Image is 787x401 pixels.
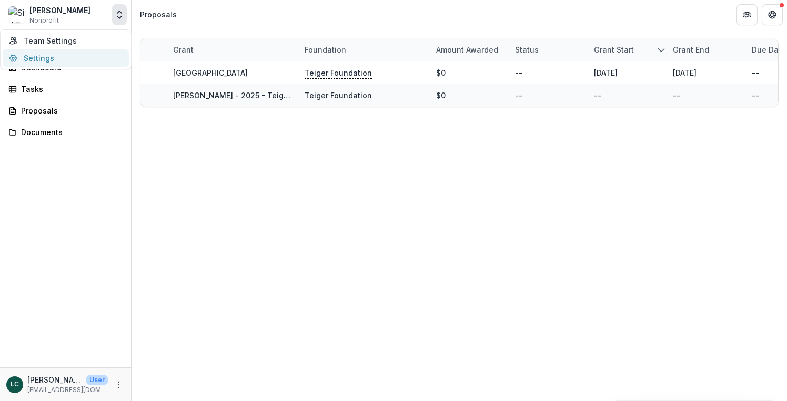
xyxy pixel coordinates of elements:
a: Documents [4,124,127,141]
div: -- [594,90,601,101]
button: Get Help [762,4,783,25]
div: -- [515,90,522,101]
p: Teiger Foundation [305,90,372,101]
a: [PERSON_NAME] - 2025 - Teiger Foundation Travel Grant [173,91,382,100]
a: Tasks [4,80,127,98]
div: Status [509,38,588,61]
div: Lisa Crossman [11,381,19,388]
div: Grant start [588,44,640,55]
div: [DATE] [594,67,618,78]
div: $0 [436,90,446,101]
div: [PERSON_NAME] [29,5,90,16]
div: Status [509,44,545,55]
div: Grant [167,38,298,61]
div: Amount awarded [430,38,509,61]
span: Nonprofit [29,16,59,25]
nav: breadcrumb [136,7,181,22]
div: -- [673,90,680,101]
div: -- [515,67,522,78]
div: [DATE] [673,67,697,78]
p: Teiger Foundation [305,67,372,79]
div: Grant [167,44,200,55]
div: -- [752,67,759,78]
p: [PERSON_NAME] [27,374,82,385]
a: Proposals [4,102,127,119]
div: $0 [436,67,446,78]
img: Siddhartha V. Shah [8,6,25,23]
p: [EMAIL_ADDRESS][DOMAIN_NAME] [27,385,108,395]
div: Foundation [298,38,430,61]
button: Open entity switcher [112,4,127,25]
a: [GEOGRAPHIC_DATA] [173,68,248,77]
div: -- [752,90,759,101]
div: Grant end [667,38,745,61]
div: Proposals [140,9,177,20]
button: Partners [736,4,758,25]
div: Tasks [21,84,118,95]
div: Grant start [588,38,667,61]
p: User [86,375,108,385]
button: More [112,378,125,391]
div: Foundation [298,44,352,55]
div: Documents [21,127,118,138]
svg: sorted descending [657,46,665,54]
div: Proposals [21,105,118,116]
div: Grant end [667,44,715,55]
div: Amount awarded [430,44,505,55]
